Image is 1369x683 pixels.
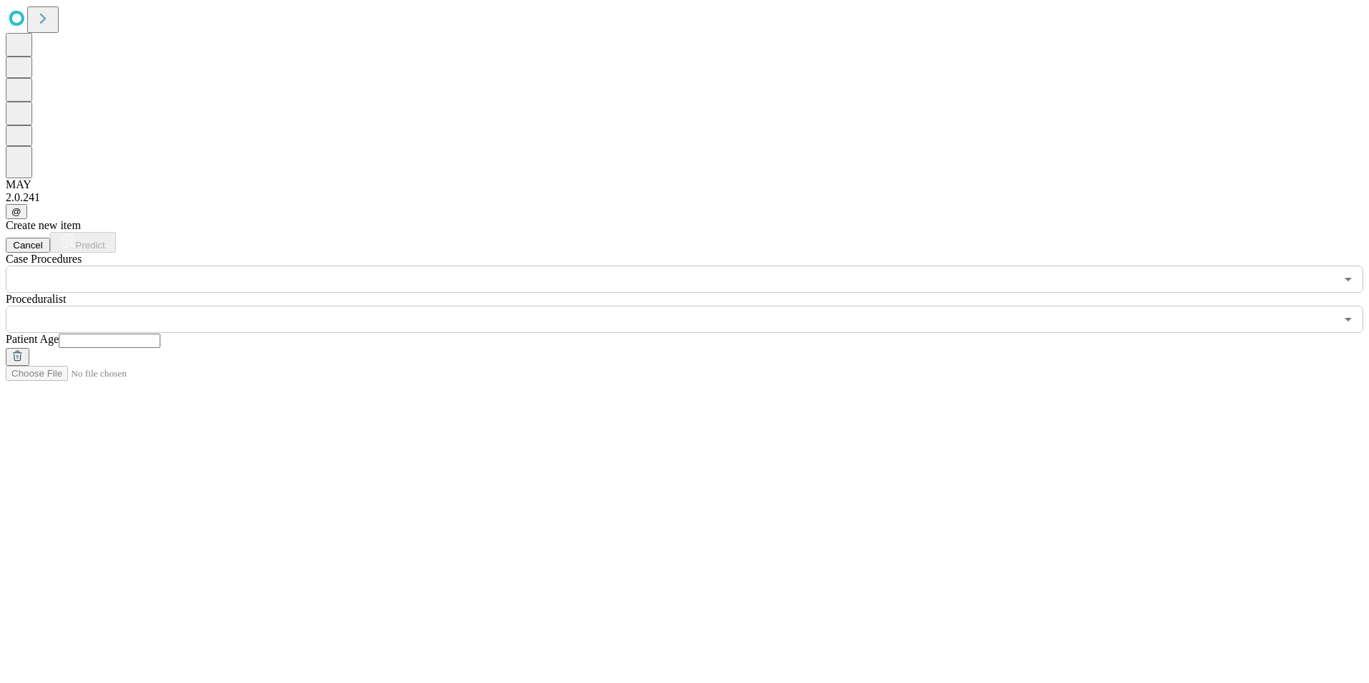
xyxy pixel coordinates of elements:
button: Open [1338,269,1358,289]
span: Cancel [13,240,43,251]
button: Predict [50,232,116,253]
span: Predict [75,240,105,251]
span: Proceduralist [6,293,66,305]
button: Open [1338,309,1358,329]
div: 2.0.241 [6,191,1363,204]
div: MAY [6,178,1363,191]
button: @ [6,204,27,219]
button: Cancel [6,238,50,253]
span: @ [11,206,21,217]
span: Create new item [6,219,81,231]
span: Scheduled Procedure [6,253,82,265]
span: Patient Age [6,333,59,345]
